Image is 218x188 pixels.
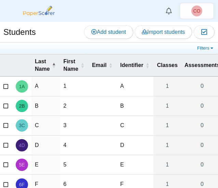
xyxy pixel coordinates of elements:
[19,123,25,128] span: 3 C
[153,136,181,155] a: 1
[193,9,201,13] span: Cheyenne O'Conner
[60,136,89,155] td: 4
[31,155,60,175] td: E
[153,96,181,116] a: 1
[31,96,60,116] td: B
[19,104,25,108] span: 2 B
[60,155,89,175] td: 5
[120,62,144,68] span: Identifier
[31,116,60,135] td: C
[153,155,181,174] a: 1
[31,136,60,155] td: D
[153,77,181,96] a: 1
[117,96,154,116] td: B
[60,77,89,96] td: 1
[157,62,178,68] span: Classes
[195,45,216,52] a: Filters
[145,54,149,77] span: Identifier : Activate to sort
[19,143,25,148] span: 4 D
[64,58,79,72] span: First Name
[153,116,181,135] a: 1
[135,25,192,39] a: Import students
[19,84,25,89] span: 1 A
[19,182,25,187] span: 6 F
[19,162,25,167] span: 5 E
[109,54,113,77] span: Email : Activate to sort
[22,6,56,16] img: PaperScorer
[91,29,126,35] span: Add student
[84,25,133,39] a: Add student
[161,3,176,18] a: Alerts
[117,155,154,175] td: E
[35,58,50,72] span: Last Name
[117,136,154,155] td: D
[142,29,185,35] span: Import students
[4,4,20,18] button: Menu
[31,77,60,96] td: A
[191,5,202,16] span: Cheyenne O'Conner
[60,96,89,116] td: 2
[80,54,84,77] span: First Name : Activate to sort
[92,62,107,68] span: Email
[60,116,89,135] td: 3
[117,116,154,135] td: C
[117,77,154,96] td: A
[52,54,56,77] span: Last Name : Activate to invert sorting
[180,3,214,19] a: Cheyenne O'Conner
[3,26,36,38] h1: Students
